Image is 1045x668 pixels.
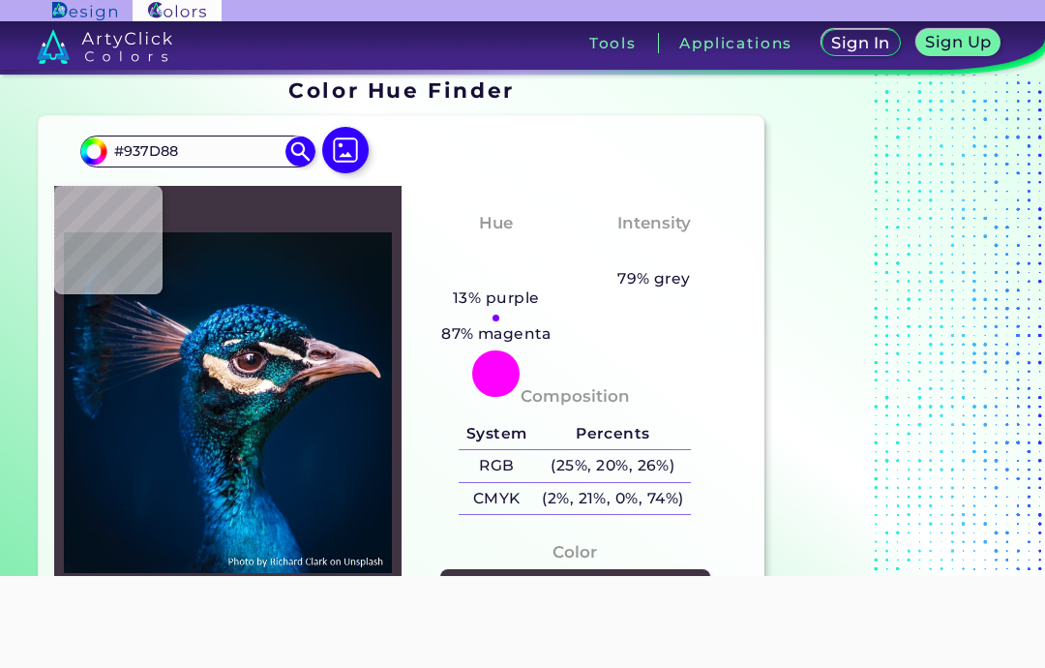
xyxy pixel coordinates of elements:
iframe: Advertisement [170,576,875,663]
h5: (2%, 21%, 0%, 74%) [534,483,691,515]
h5: 13% purple [445,286,547,311]
h1: Color Hue Finder [288,76,514,105]
h4: Color [552,538,597,566]
h5: System [459,418,534,450]
h3: Tools [589,36,637,50]
a: Sign Up [918,30,999,56]
h5: (25%, 20%, 26%) [534,450,691,482]
img: icon picture [322,127,369,173]
h4: Hue [479,209,513,237]
h5: Sign In [833,36,888,51]
h4: Intensity [617,209,691,237]
h3: Applications [679,36,792,50]
input: type color.. [107,138,287,165]
h5: Percents [534,418,691,450]
h3: Purply Magenta [428,240,564,286]
h5: Sign Up [927,35,990,50]
h5: 87% magenta [433,321,558,347]
h3: Pale [626,240,681,263]
a: Sign In [823,30,898,56]
h4: Composition [521,382,630,410]
h5: 79% grey [617,266,691,291]
img: logo_artyclick_colors_white.svg [37,29,173,64]
img: ArtyClick Design logo [52,2,117,20]
img: img_pavlin.jpg [64,196,392,609]
h5: CMYK [459,483,534,515]
h5: RGB [459,450,534,482]
img: icon search [285,137,314,166]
